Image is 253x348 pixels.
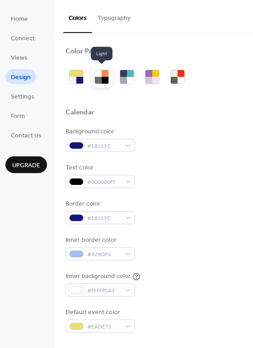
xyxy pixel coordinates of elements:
[87,178,121,187] span: #000000FF
[66,127,133,136] div: Background color
[11,14,28,24] span: Home
[87,214,121,223] span: #18157C
[66,199,133,209] div: Border color
[5,50,33,65] a: Views
[5,69,36,84] a: Design
[66,272,131,281] div: Inner background color
[11,34,35,43] span: Connect
[12,161,40,170] span: Upgrade
[66,47,109,56] div: Color Presets
[11,131,42,141] span: Contact Us
[11,73,31,82] span: Design
[5,156,47,173] button: Upgrade
[5,89,40,103] a: Settings
[66,163,133,173] div: Text color
[5,11,33,26] a: Home
[66,308,133,317] div: Default event color
[87,322,121,332] span: #EADE71
[87,141,121,151] span: #18157C
[11,112,25,121] span: Form
[91,47,112,61] span: Light
[5,108,30,123] a: Form
[66,235,133,245] div: Inner border color
[5,127,47,142] a: Contact Us
[11,92,34,102] span: Settings
[87,250,121,259] span: #A2BDF4
[11,53,28,63] span: Views
[5,30,40,45] a: Connect
[87,286,121,296] span: #FFFFFCA3
[66,108,94,118] div: Calendar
